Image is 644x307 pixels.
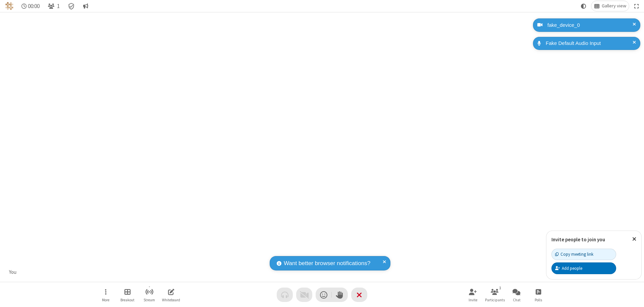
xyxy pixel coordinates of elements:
[485,285,505,304] button: Open participant list
[80,1,91,11] button: Conversation
[332,288,348,302] button: Raise hand
[139,285,159,304] button: Start streaming
[57,3,60,9] span: 1
[120,298,135,302] span: Breakout
[627,231,641,247] button: Close popover
[102,298,109,302] span: More
[19,1,43,11] div: Timer
[632,1,642,11] button: Fullscreen
[602,3,626,9] span: Gallery view
[551,249,616,260] button: Copy meeting link
[506,285,527,304] button: Open chat
[485,298,505,302] span: Participants
[578,1,589,11] button: Using system theme
[117,285,138,304] button: Manage Breakout Rooms
[296,288,312,302] button: Video
[463,285,483,304] button: Invite participants (⌘+Shift+I)
[469,298,477,302] span: Invite
[497,285,503,291] div: 1
[535,298,542,302] span: Polls
[513,298,521,302] span: Chat
[162,298,180,302] span: Whiteboard
[28,3,40,9] span: 00:00
[316,288,332,302] button: Send a reaction
[528,285,548,304] button: Open poll
[555,251,593,257] div: Copy meeting link
[284,259,370,268] span: Want better browser notifications?
[551,262,616,274] button: Add people
[161,285,181,304] button: Open shared whiteboard
[591,1,629,11] button: Change layout
[551,236,605,243] label: Invite people to join you
[5,2,13,10] img: QA Selenium DO NOT DELETE OR CHANGE
[543,40,635,47] div: Fake Default Audio Input
[65,1,78,11] div: Meeting details Encryption enabled
[351,288,367,302] button: End or leave meeting
[7,268,19,276] div: You
[45,1,62,11] button: Open participant list
[545,21,635,29] div: fake_device_0
[144,298,155,302] span: Stream
[277,288,293,302] button: Audio problem - check your Internet connection or call by phone
[96,285,116,304] button: Open menu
